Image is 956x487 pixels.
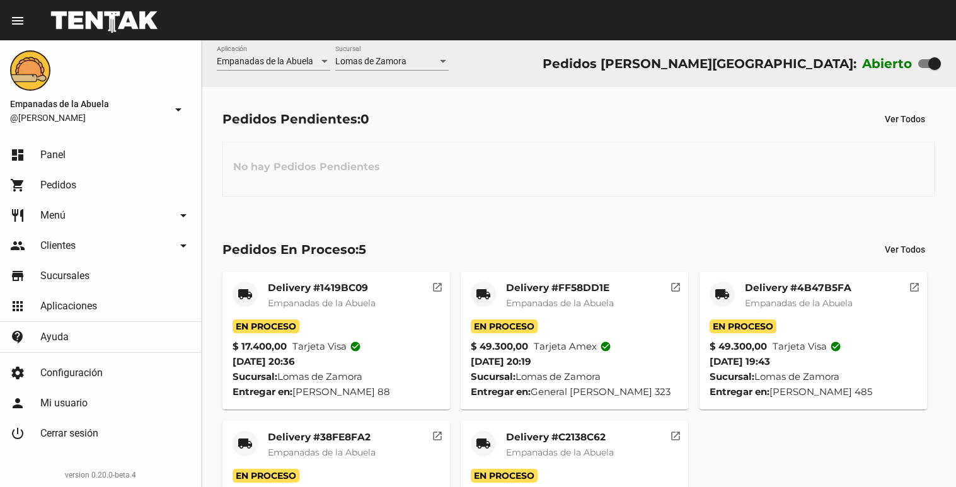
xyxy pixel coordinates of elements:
span: Sucursales [40,270,89,282]
mat-icon: open_in_new [432,428,443,440]
mat-card-title: Delivery #38FE8FA2 [268,431,376,444]
span: Aplicaciones [40,300,97,312]
strong: Sucursal: [233,370,277,382]
mat-icon: settings [10,365,25,381]
span: Pedidos [40,179,76,192]
mat-icon: local_shipping [476,436,491,451]
span: Mi usuario [40,397,88,410]
button: Ver Todos [875,238,935,261]
span: Empanadas de la Abuela [10,96,166,112]
mat-icon: person [10,396,25,411]
button: Ver Todos [875,108,935,130]
mat-icon: store [10,268,25,284]
span: Empanadas de la Abuela [268,297,376,309]
mat-icon: local_shipping [476,287,491,302]
span: Tarjeta visa [773,339,841,354]
mat-icon: dashboard [10,147,25,163]
div: [PERSON_NAME] 88 [233,384,440,399]
mat-icon: restaurant [10,208,25,223]
mat-icon: open_in_new [432,280,443,291]
mat-icon: open_in_new [670,280,681,291]
mat-card-title: Delivery #C2138C62 [506,431,614,444]
mat-icon: arrow_drop_down [176,208,191,223]
iframe: chat widget [903,437,943,474]
mat-icon: check_circle [600,341,611,352]
strong: Entregar en: [233,386,292,398]
div: Pedidos [PERSON_NAME][GEOGRAPHIC_DATA]: [543,54,856,74]
div: [PERSON_NAME] 485 [710,384,917,399]
span: Cerrar sesión [40,427,98,440]
span: Ver Todos [885,114,925,124]
mat-icon: local_shipping [238,287,253,302]
mat-icon: local_shipping [715,287,730,302]
strong: Entregar en: [471,386,531,398]
strong: Sucursal: [710,370,754,382]
mat-icon: shopping_cart [10,178,25,193]
img: f0136945-ed32-4f7c-91e3-a375bc4bb2c5.png [10,50,50,91]
span: Ver Todos [885,244,925,255]
span: En Proceso [233,469,299,483]
span: [DATE] 19:43 [710,355,770,367]
span: Lomas de Zamora [335,56,406,66]
span: [DATE] 20:36 [233,355,295,367]
span: Panel [40,149,66,161]
strong: Sucursal: [471,370,515,382]
span: En Proceso [471,319,538,333]
div: Lomas de Zamora [233,369,440,384]
strong: $ 49.300,00 [710,339,767,354]
span: Empanadas de la Abuela [745,297,853,309]
mat-icon: arrow_drop_down [171,102,186,117]
span: Tarjeta visa [292,339,361,354]
div: version 0.20.0-beta.4 [10,469,191,481]
mat-icon: open_in_new [909,280,920,291]
strong: $ 49.300,00 [471,339,528,354]
span: En Proceso [710,319,776,333]
span: Configuración [40,367,103,379]
div: Lomas de Zamora [471,369,678,384]
mat-icon: apps [10,299,25,314]
strong: Entregar en: [710,386,769,398]
span: En Proceso [233,319,299,333]
mat-card-title: Delivery #4B47B5FA [745,282,853,294]
mat-icon: local_shipping [238,436,253,451]
label: Abierto [862,54,913,74]
mat-icon: arrow_drop_down [176,238,191,253]
mat-icon: people [10,238,25,253]
h3: No hay Pedidos Pendientes [223,148,390,186]
mat-card-title: Delivery #FF58DD1E [506,282,614,294]
div: General [PERSON_NAME] 323 [471,384,678,399]
span: 0 [360,112,369,127]
span: Menú [40,209,66,222]
span: 5 [359,242,366,257]
mat-icon: check_circle [830,341,841,352]
span: Empanadas de la Abuela [268,447,376,458]
span: @[PERSON_NAME] [10,112,166,124]
mat-icon: check_circle [350,341,361,352]
span: Empanadas de la Abuela [217,56,313,66]
mat-icon: menu [10,13,25,28]
span: En Proceso [471,469,538,483]
span: Empanadas de la Abuela [506,447,614,458]
span: Empanadas de la Abuela [506,297,614,309]
mat-card-title: Delivery #1419BC09 [268,282,376,294]
span: Clientes [40,239,76,252]
mat-icon: open_in_new [670,428,681,440]
div: Pedidos En Proceso: [222,239,366,260]
div: Pedidos Pendientes: [222,109,369,129]
mat-icon: contact_support [10,329,25,345]
span: [DATE] 20:19 [471,355,531,367]
strong: $ 17.400,00 [233,339,287,354]
mat-icon: power_settings_new [10,426,25,441]
span: Tarjeta amex [534,339,611,354]
div: Lomas de Zamora [710,369,917,384]
span: Ayuda [40,331,69,343]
